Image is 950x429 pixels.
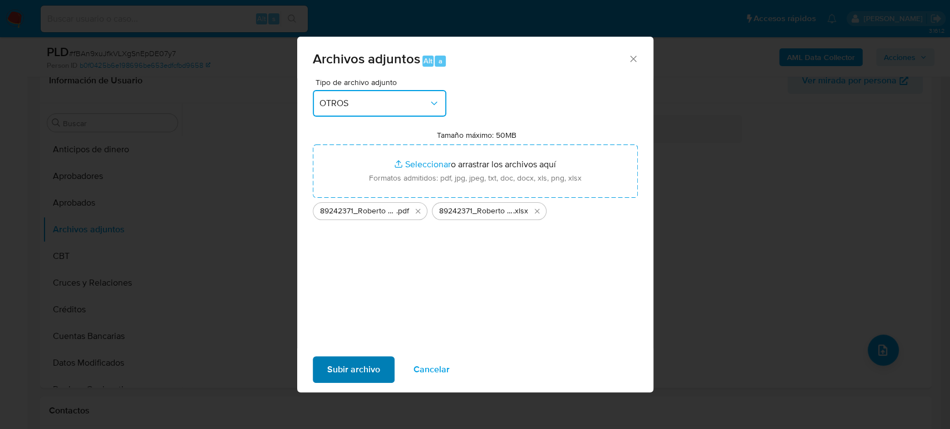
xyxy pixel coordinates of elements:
[437,130,516,140] label: Tamaño máximo: 50MB
[313,356,395,383] button: Subir archivo
[327,357,380,382] span: Subir archivo
[530,204,544,218] button: Eliminar 89242371_Roberto Arenas_Agosto2025.xlsx
[313,49,420,68] span: Archivos adjuntos
[316,78,449,86] span: Tipo de archivo adjunto
[439,206,513,217] span: 89242371_Roberto Arenas_Agosto2025
[424,56,432,66] span: Alt
[313,198,638,220] ul: Archivos seleccionados
[628,53,638,63] button: Cerrar
[320,206,396,217] span: 89242371_Roberto Arenas_Agosto2025
[313,90,446,117] button: OTROS
[513,206,528,217] span: .xlsx
[396,206,409,217] span: .pdf
[414,357,450,382] span: Cancelar
[319,98,429,109] span: OTROS
[399,356,464,383] button: Cancelar
[411,204,425,218] button: Eliminar 89242371_Roberto Arenas_Agosto2025.pdf
[439,56,442,66] span: a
